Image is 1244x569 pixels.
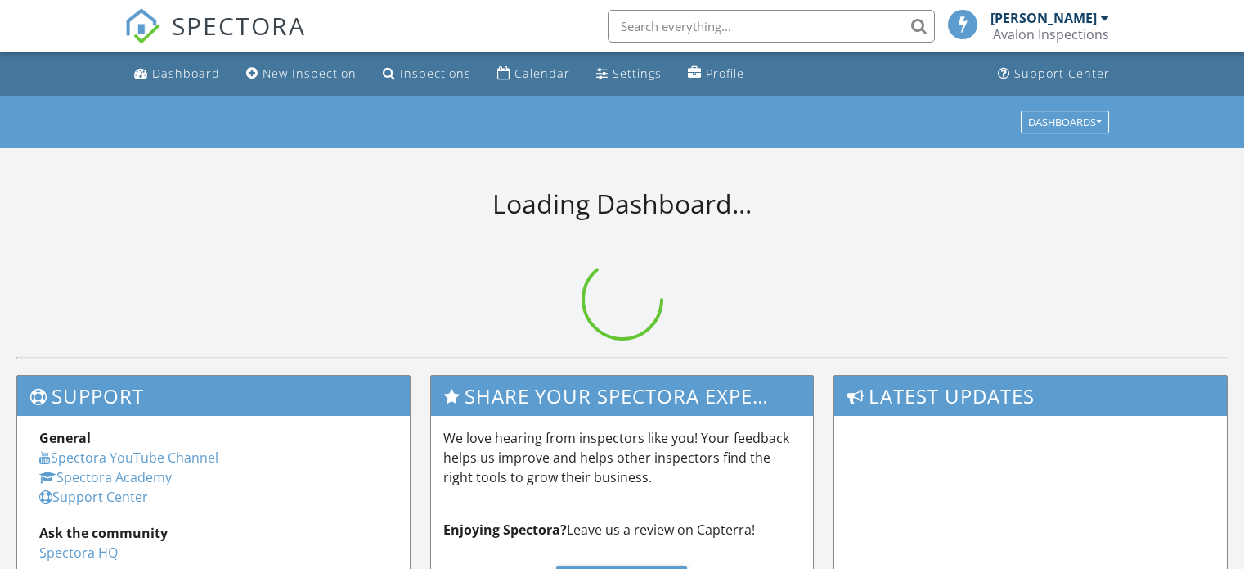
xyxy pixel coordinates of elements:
div: Inspections [400,65,471,81]
p: Leave us a review on Capterra! [443,520,802,540]
div: [PERSON_NAME] [990,10,1097,26]
a: Profile [681,59,751,89]
h3: Share Your Spectora Experience [431,376,814,416]
a: Support Center [991,59,1116,89]
a: Dashboard [128,59,227,89]
button: Dashboards [1021,111,1109,133]
div: Settings [613,65,662,81]
a: Support Center [39,488,148,506]
div: New Inspection [263,65,357,81]
strong: General [39,429,91,447]
a: Calendar [491,59,577,89]
img: The Best Home Inspection Software - Spectora [124,8,160,44]
strong: Enjoying Spectora? [443,521,567,539]
a: Spectora HQ [39,544,118,562]
p: We love hearing from inspectors like you! Your feedback helps us improve and helps other inspecto... [443,428,802,487]
div: Support Center [1014,65,1110,81]
a: Inspections [376,59,478,89]
h3: Latest Updates [834,376,1227,416]
div: Dashboards [1028,116,1102,128]
input: Search everything... [608,10,935,43]
div: Calendar [514,65,570,81]
div: Dashboard [152,65,220,81]
div: Ask the community [39,523,388,543]
a: New Inspection [240,59,363,89]
a: Spectora Academy [39,468,172,486]
h3: Support [17,376,410,416]
div: Avalon Inspections [993,26,1109,43]
a: Spectora YouTube Channel [39,449,218,467]
span: SPECTORA [172,8,306,43]
a: SPECTORA [124,22,306,56]
a: Settings [590,59,668,89]
div: Profile [706,65,744,81]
